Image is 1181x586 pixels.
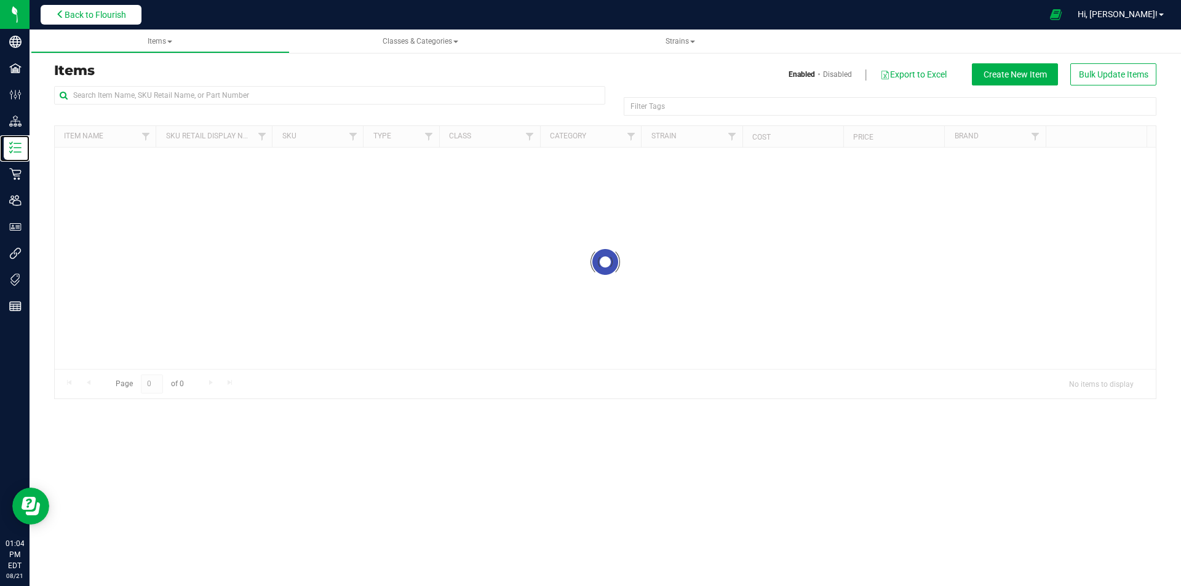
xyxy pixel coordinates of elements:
a: Disabled [823,69,852,80]
span: Open Ecommerce Menu [1042,2,1070,26]
inline-svg: Retail [9,168,22,180]
inline-svg: Configuration [9,89,22,101]
input: Search Item Name, SKU Retail Name, or Part Number [54,86,605,105]
inline-svg: Tags [9,274,22,286]
inline-svg: Users [9,194,22,207]
p: 08/21 [6,571,24,580]
span: Items [148,37,172,46]
inline-svg: Distribution [9,115,22,127]
span: Classes & Categories [383,37,458,46]
button: Back to Flourish [41,5,141,25]
h3: Items [54,63,596,78]
button: Create New Item [972,63,1058,85]
span: Strains [666,37,695,46]
p: 01:04 PM EDT [6,538,24,571]
button: Bulk Update Items [1070,63,1156,85]
span: Bulk Update Items [1079,69,1148,79]
iframe: Resource center [12,488,49,525]
inline-svg: Reports [9,300,22,312]
inline-svg: User Roles [9,221,22,233]
a: Enabled [789,69,815,80]
inline-svg: Company [9,36,22,48]
span: Create New Item [984,69,1047,79]
inline-svg: Facilities [9,62,22,74]
span: Back to Flourish [65,10,126,20]
inline-svg: Inventory [9,141,22,154]
inline-svg: Integrations [9,247,22,259]
button: Export to Excel [880,64,947,85]
span: Hi, [PERSON_NAME]! [1078,9,1158,19]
